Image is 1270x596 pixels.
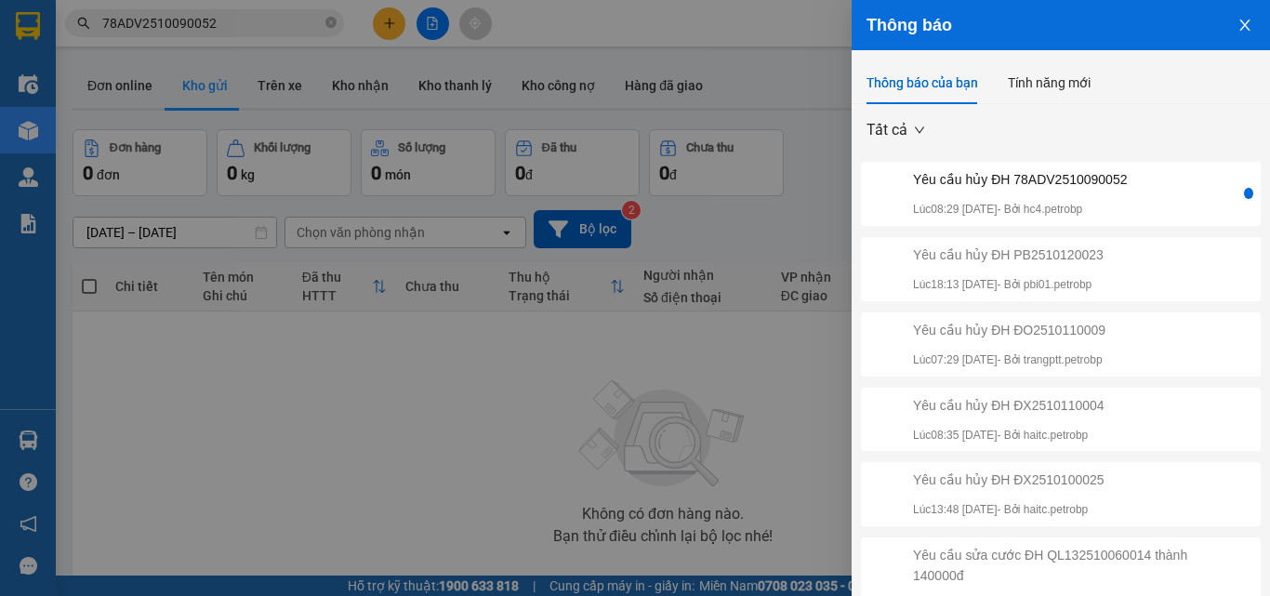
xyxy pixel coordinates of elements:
[913,427,1105,444] p: Lúc 08:35 [DATE] - Bởi haitc.petrobp
[913,470,1105,490] div: Yêu cầu hủy ĐH ĐX2510100025
[867,73,978,93] div: Thông báo của bạn
[913,545,1237,586] div: Yêu cầu sửa cước ĐH QL132510060014 thành 140000đ
[913,395,1105,416] div: Yêu cầu hủy ĐH ĐX2510110004
[1008,73,1091,93] div: Tính năng mới
[1237,18,1252,33] span: close
[913,320,1105,340] div: Yêu cầu hủy ĐH ĐO2510110009
[913,351,1105,369] p: Lúc 07:29 [DATE] - Bởi trangptt.petrobp
[913,201,1127,219] p: Lúc 08:29 [DATE] - Bởi hc4.petrobp
[913,245,1104,265] div: Yêu cầu hủy ĐH PB2510120023
[867,116,924,144] span: Tất cả
[913,501,1105,519] p: Lúc 13:48 [DATE] - Bởi haitc.petrobp
[913,169,1127,190] div: Yêu cầu hủy ĐH 78ADV2510090052
[913,276,1104,294] p: Lúc 18:13 [DATE] - Bởi pbi01.petrobp
[867,15,1255,35] div: Thông báo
